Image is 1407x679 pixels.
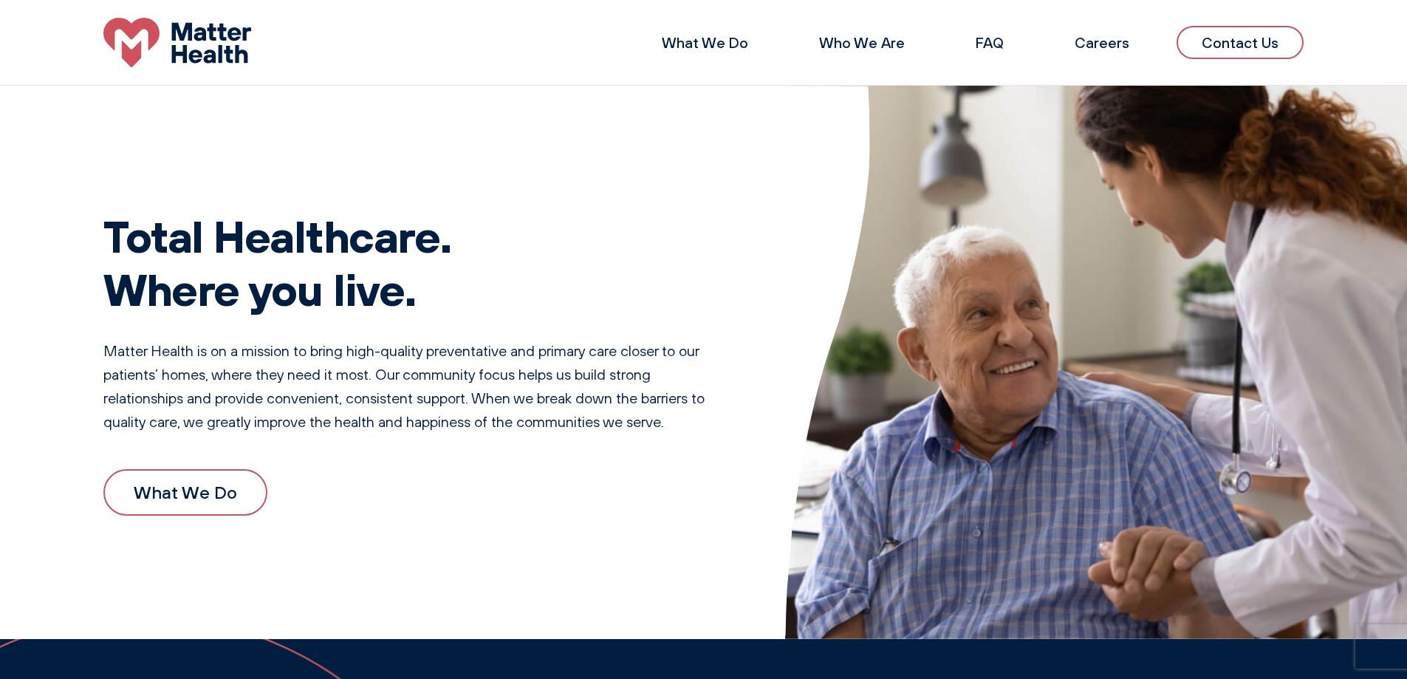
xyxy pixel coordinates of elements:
[1177,26,1304,59] a: Contact Us
[819,33,905,52] a: Who We Are
[103,339,726,434] p: Matter Health is on a mission to bring high-quality preventative and primary care closer to our p...
[976,33,1004,52] a: FAQ
[662,33,748,52] a: What We Do
[103,469,267,515] a: What We Do
[103,209,726,315] h1: Total Healthcare. Where you live.
[1075,33,1129,52] a: Careers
